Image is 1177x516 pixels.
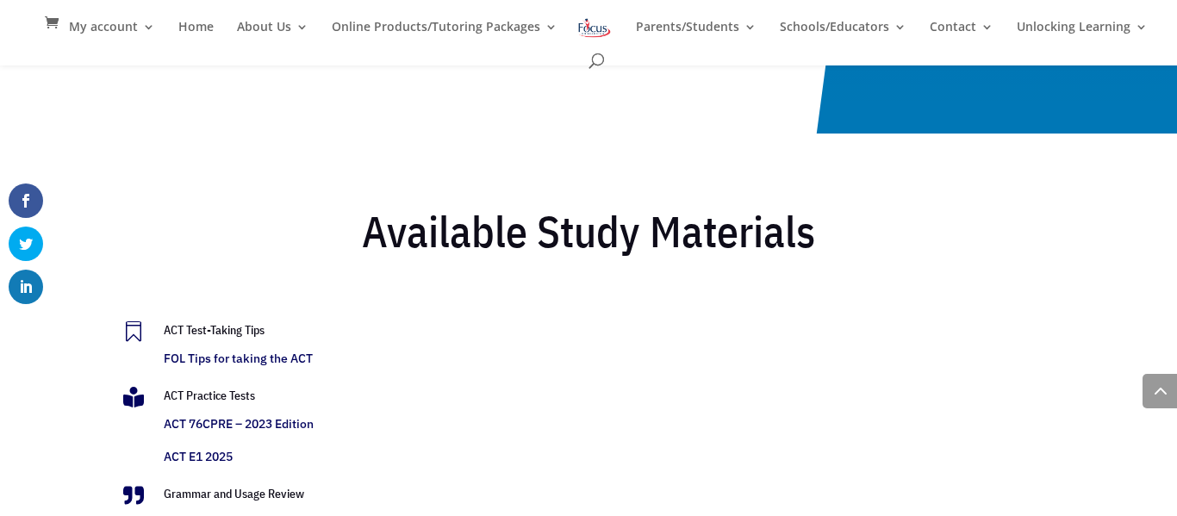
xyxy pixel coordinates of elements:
a: Schools/Educators [780,21,906,50]
a: ACT E1 2025 [164,449,233,464]
a: Contact [930,21,993,50]
a:  [123,321,151,342]
span: Grammar and Usage Review [164,486,304,501]
a: FOL Tips for taking the ACT [164,351,313,366]
a: Online Products/Tutoring Packages [332,21,557,50]
span: ACT Practice Tests [164,388,255,403]
span:  [123,321,144,342]
a: ACT 76CPRE – 2023 Edition [164,416,314,432]
a: Home [178,21,214,50]
span:  [123,485,144,506]
h2: Available Study Materials [123,206,1054,266]
a: ACT Test-Taking Tips [164,322,265,338]
a: Parents/Students [636,21,757,50]
span:  [123,387,144,407]
a: About Us [237,21,308,50]
img: Focus on Learning [576,16,613,40]
a: Unlocking Learning [1017,21,1148,50]
a: My account [69,21,155,50]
